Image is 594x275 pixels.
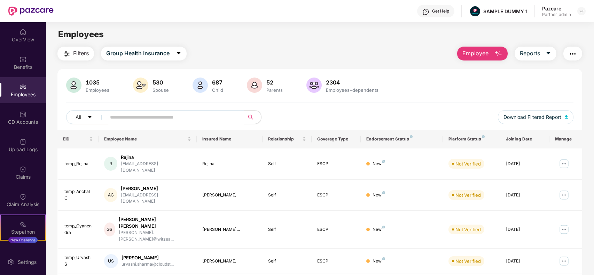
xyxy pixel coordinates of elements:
button: Allcaret-down [66,110,109,124]
img: svg+xml;base64,PHN2ZyBpZD0iQmVuZWZpdHMiIHhtbG5zPSJodHRwOi8vd3d3LnczLm9yZy8yMDAwL3N2ZyIgd2lkdGg9Ij... [19,56,26,63]
div: Self [268,161,306,167]
div: Partner_admin [542,12,571,17]
img: svg+xml;base64,PHN2ZyBpZD0iQ0RfQWNjb3VudHMiIGRhdGEtbmFtZT0iQ0QgQWNjb3VudHMiIHhtbG5zPSJodHRwOi8vd3... [19,111,26,118]
div: 2304 [325,79,380,86]
div: ESCP [317,226,355,233]
div: [EMAIL_ADDRESS][DOMAIN_NAME] [121,192,191,205]
div: [PERSON_NAME] [121,185,191,192]
div: Self [268,258,306,265]
img: svg+xml;base64,PHN2ZyB4bWxucz0iaHR0cDovL3d3dy53My5vcmcvMjAwMC9zdmciIHdpZHRoPSI4IiBoZWlnaHQ9IjgiIH... [410,135,413,138]
div: [DATE] [506,226,544,233]
div: Rejina [121,154,191,161]
th: Relationship [263,130,312,148]
img: New Pazcare Logo [8,7,54,16]
div: [PERSON_NAME] [PERSON_NAME] [119,216,192,229]
div: [PERSON_NAME] [202,192,257,199]
th: EID [57,130,99,148]
div: Pazcare [542,5,571,12]
img: svg+xml;base64,PHN2ZyB4bWxucz0iaHR0cDovL3d3dy53My5vcmcvMjAwMC9zdmciIHhtbG5zOnhsaW5rPSJodHRwOi8vd3... [306,78,322,93]
img: svg+xml;base64,PHN2ZyBpZD0iRW1wbG95ZWVzIiB4bWxucz0iaHR0cDovL3d3dy53My5vcmcvMjAwMC9zdmciIHdpZHRoPS... [19,83,26,90]
img: svg+xml;base64,PHN2ZyB4bWxucz0iaHR0cDovL3d3dy53My5vcmcvMjAwMC9zdmciIHdpZHRoPSI4IiBoZWlnaHQ9IjgiIH... [382,191,385,194]
div: urvashi.sharma@cloudst... [122,261,174,268]
span: caret-down [176,50,181,57]
button: Reportscaret-down [515,47,556,60]
img: svg+xml;base64,PHN2ZyBpZD0iRW5kb3JzZW1lbnRzIiB4bWxucz0iaHR0cDovL3d3dy53My5vcmcvMjAwMC9zdmciIHdpZH... [19,248,26,255]
img: svg+xml;base64,PHN2ZyB4bWxucz0iaHR0cDovL3d3dy53My5vcmcvMjAwMC9zdmciIHhtbG5zOnhsaW5rPSJodHRwOi8vd3... [66,78,81,93]
span: Download Filtered Report [503,113,561,121]
img: svg+xml;base64,PHN2ZyB4bWxucz0iaHR0cDovL3d3dy53My5vcmcvMjAwMC9zdmciIHdpZHRoPSIyNCIgaGVpZ2h0PSIyNC... [569,50,577,58]
div: Not Verified [455,192,481,199]
div: 52 [265,79,284,86]
img: svg+xml;base64,PHN2ZyBpZD0iQ2xhaW0iIHhtbG5zPSJodHRwOi8vd3d3LnczLm9yZy8yMDAwL3N2ZyIgd2lkdGg9IjIwIi... [19,166,26,173]
div: Not Verified [455,160,481,167]
th: Joining Date [500,130,549,148]
span: caret-down [87,115,92,120]
div: temp_Gyanendra [64,223,93,236]
span: Employee Name [104,136,186,142]
th: Employee Name [99,130,197,148]
img: svg+xml;base64,PHN2ZyBpZD0iSG9tZSIgeG1sbnM9Imh0dHA6Ly93d3cudzMub3JnLzIwMDAvc3ZnIiB3aWR0aD0iMjAiIG... [19,29,26,35]
div: Child [211,87,225,93]
div: New [373,192,385,199]
div: GS [104,223,115,236]
img: svg+xml;base64,PHN2ZyB4bWxucz0iaHR0cDovL3d3dy53My5vcmcvMjAwMC9zdmciIHdpZHRoPSI4IiBoZWlnaHQ9IjgiIH... [482,135,485,138]
img: manageButton [558,224,570,235]
span: Reports [520,49,540,58]
div: [DATE] [506,192,544,199]
div: New [373,161,385,167]
img: svg+xml;base64,PHN2ZyBpZD0iQ2xhaW0iIHhtbG5zPSJodHRwOi8vd3d3LnczLm9yZy8yMDAwL3N2ZyIgd2lkdGg9IjIwIi... [19,193,26,200]
div: New [373,226,385,233]
div: Employees+dependents [325,87,380,93]
img: svg+xml;base64,PHN2ZyB4bWxucz0iaHR0cDovL3d3dy53My5vcmcvMjAwMC9zdmciIHdpZHRoPSI4IiBoZWlnaHQ9IjgiIH... [382,160,385,163]
span: Employees [58,29,104,39]
div: SAMPLE DUMMY 1 [483,8,527,15]
span: EID [63,136,88,142]
div: [PERSON_NAME] [202,258,257,265]
div: 1035 [84,79,111,86]
div: Not Verified [455,258,481,265]
div: [DATE] [506,258,544,265]
button: Employee [457,47,508,60]
span: Filters [73,49,89,58]
img: svg+xml;base64,PHN2ZyB4bWxucz0iaHR0cDovL3d3dy53My5vcmcvMjAwMC9zdmciIHdpZHRoPSI4IiBoZWlnaHQ9IjgiIH... [382,226,385,228]
img: svg+xml;base64,PHN2ZyBpZD0iU2V0dGluZy0yMHgyMCIgeG1sbnM9Imh0dHA6Ly93d3cudzMub3JnLzIwMDAvc3ZnIiB3aW... [7,259,14,266]
img: svg+xml;base64,PHN2ZyB4bWxucz0iaHR0cDovL3d3dy53My5vcmcvMjAwMC9zdmciIHhtbG5zOnhsaW5rPSJodHRwOi8vd3... [247,78,262,93]
img: svg+xml;base64,PHN2ZyB4bWxucz0iaHR0cDovL3d3dy53My5vcmcvMjAwMC9zdmciIHhtbG5zOnhsaW5rPSJodHRwOi8vd3... [133,78,148,93]
div: 530 [151,79,170,86]
div: Spouse [151,87,170,93]
img: svg+xml;base64,PHN2ZyB4bWxucz0iaHR0cDovL3d3dy53My5vcmcvMjAwMC9zdmciIHhtbG5zOnhsaW5rPSJodHRwOi8vd3... [193,78,208,93]
div: Endorsement Status [366,136,437,142]
div: ESCP [317,192,355,199]
img: svg+xml;base64,PHN2ZyB4bWxucz0iaHR0cDovL3d3dy53My5vcmcvMjAwMC9zdmciIHdpZHRoPSIyMSIgaGVpZ2h0PSIyMC... [19,221,26,228]
div: Self [268,226,306,233]
span: Employee [462,49,489,58]
th: Coverage Type [312,130,361,148]
div: Settings [16,259,39,266]
div: Employees [84,87,111,93]
span: Group Health Insurance [106,49,170,58]
th: Manage [549,130,582,148]
div: [DATE] [506,161,544,167]
img: manageButton [558,189,570,201]
div: 687 [211,79,225,86]
div: Not Verified [455,226,481,233]
img: manageButton [558,158,570,169]
div: Platform Status [448,136,495,142]
div: US [104,254,118,268]
img: svg+xml;base64,PHN2ZyBpZD0iSGVscC0zMngzMiIgeG1sbnM9Imh0dHA6Ly93d3cudzMub3JnLzIwMDAvc3ZnIiB3aWR0aD... [422,8,429,15]
img: svg+xml;base64,PHN2ZyB4bWxucz0iaHR0cDovL3d3dy53My5vcmcvMjAwMC9zdmciIHhtbG5zOnhsaW5rPSJodHRwOi8vd3... [565,115,568,119]
button: Group Health Insurancecaret-down [101,47,187,60]
div: [PERSON_NAME] [122,254,174,261]
button: Filters [57,47,94,60]
img: svg+xml;base64,PHN2ZyB4bWxucz0iaHR0cDovL3d3dy53My5vcmcvMjAwMC9zdmciIHdpZHRoPSI4IiBoZWlnaHQ9IjgiIH... [382,257,385,260]
div: [PERSON_NAME]... [202,226,257,233]
div: [PERSON_NAME].[PERSON_NAME]@witzea... [119,229,192,243]
span: All [76,113,81,121]
button: search [244,110,261,124]
img: Pazcare_Alternative_logo-01-01.png [470,6,480,16]
button: Download Filtered Report [498,110,574,124]
div: Rejina [202,161,257,167]
img: svg+xml;base64,PHN2ZyB4bWxucz0iaHR0cDovL3d3dy53My5vcmcvMjAwMC9zdmciIHhtbG5zOnhsaW5rPSJodHRwOi8vd3... [494,50,502,58]
span: search [244,114,258,120]
div: ESCP [317,258,355,265]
